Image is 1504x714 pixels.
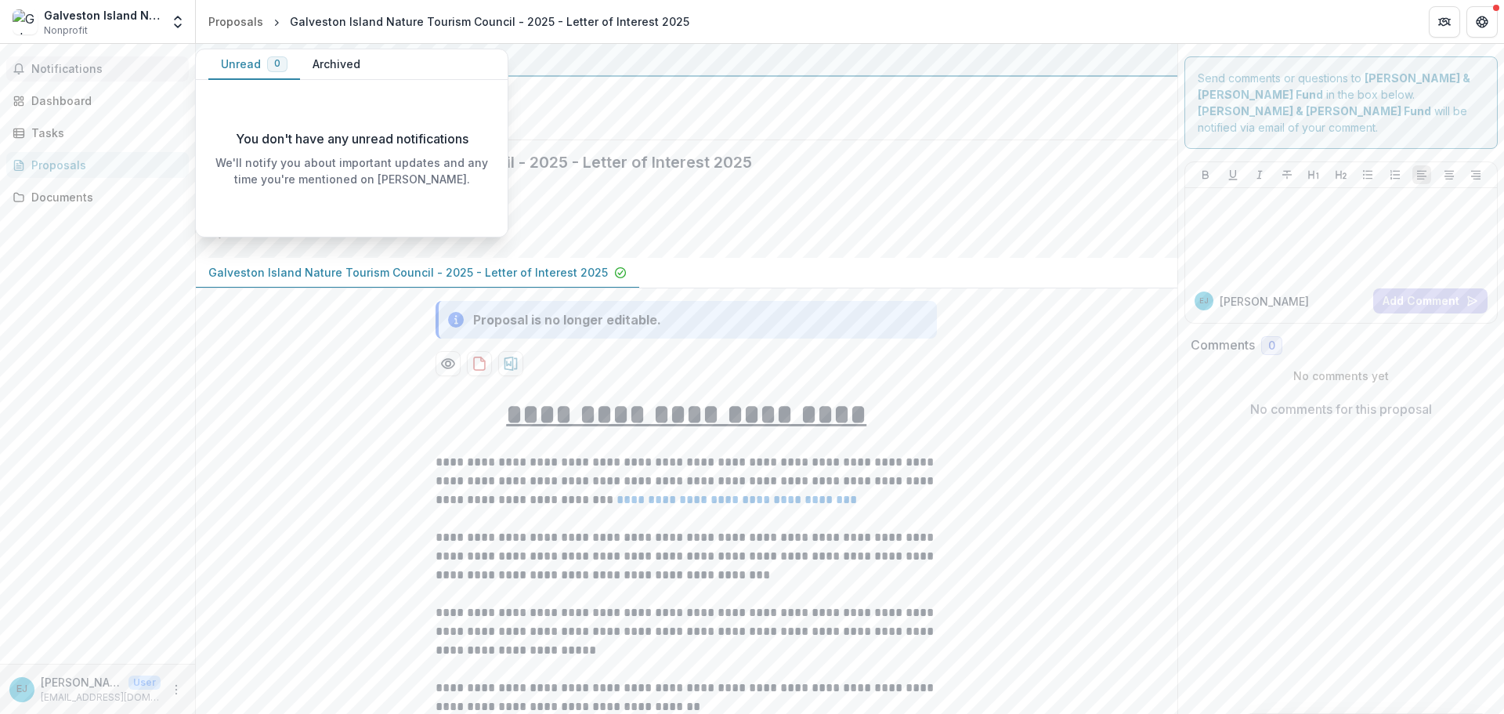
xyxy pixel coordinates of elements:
button: Align Center [1440,165,1459,184]
button: Preview a22be85a-1f9d-4be6-9197-6e294a547451-0.pdf [436,351,461,376]
button: Get Help [1466,6,1498,38]
p: You don't have any unread notifications [236,129,468,148]
div: Documents [31,189,176,205]
a: Proposals [202,10,269,33]
p: Galveston Island Nature Tourism Council - 2025 - Letter of Interest 2025 [208,264,608,281]
div: Tasks [31,125,176,141]
div: [PERSON_NAME] & [PERSON_NAME] Fund [208,50,1165,69]
button: Align Right [1466,165,1485,184]
p: [PERSON_NAME] [41,674,122,690]
button: Archived [300,49,373,80]
button: Strike [1278,165,1296,184]
div: Dashboard [31,92,176,109]
p: [PERSON_NAME] [1220,293,1309,310]
button: Bullet List [1358,165,1377,184]
button: download-proposal [467,351,492,376]
button: Heading 2 [1332,165,1350,184]
span: Nonprofit [44,24,88,38]
button: Italicize [1250,165,1269,184]
h2: Comments [1191,338,1255,353]
p: User [128,676,161,690]
button: Heading 1 [1304,165,1323,184]
button: Notifications [6,56,189,82]
strong: [PERSON_NAME] & [PERSON_NAME] Fund [1198,104,1431,118]
a: Documents [6,184,189,210]
button: Underline [1224,165,1242,184]
h2: Galveston Island Nature Tourism Council - 2025 - Letter of Interest 2025 [208,153,1140,172]
p: No comments for this proposal [1250,400,1432,419]
button: Ordered List [1386,165,1405,184]
p: No comments yet [1191,368,1492,384]
a: Proposals [6,152,189,178]
div: Eowyn Johnson [1199,297,1209,305]
a: Tasks [6,120,189,146]
span: 0 [1268,339,1275,353]
nav: breadcrumb [202,10,696,33]
button: Unread [208,49,300,80]
button: Bold [1196,165,1215,184]
p: [EMAIL_ADDRESS][DOMAIN_NAME] [41,690,161,705]
button: More [167,680,186,699]
button: Align Left [1412,165,1431,184]
button: download-proposal [498,351,523,376]
div: Proposal is no longer editable. [473,310,661,329]
div: Send comments or questions to in the box below. will be notified via email of your comment. [1184,56,1499,149]
div: Proposals [31,157,176,173]
div: Proposals [208,13,263,30]
span: 0 [274,58,280,69]
button: Add Comment [1373,288,1488,314]
p: We'll notify you about important updates and any time you're mentioned on [PERSON_NAME]. [208,154,495,187]
div: Galveston Island Nature Tourism Council [44,7,161,24]
div: Eowyn Johnson [16,684,27,694]
a: Dashboard [6,88,189,114]
button: Partners [1429,6,1460,38]
div: Galveston Island Nature Tourism Council - 2025 - Letter of Interest 2025 [290,13,689,30]
span: Notifications [31,63,183,76]
button: Open entity switcher [167,6,189,38]
img: Galveston Island Nature Tourism Council [13,9,38,34]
